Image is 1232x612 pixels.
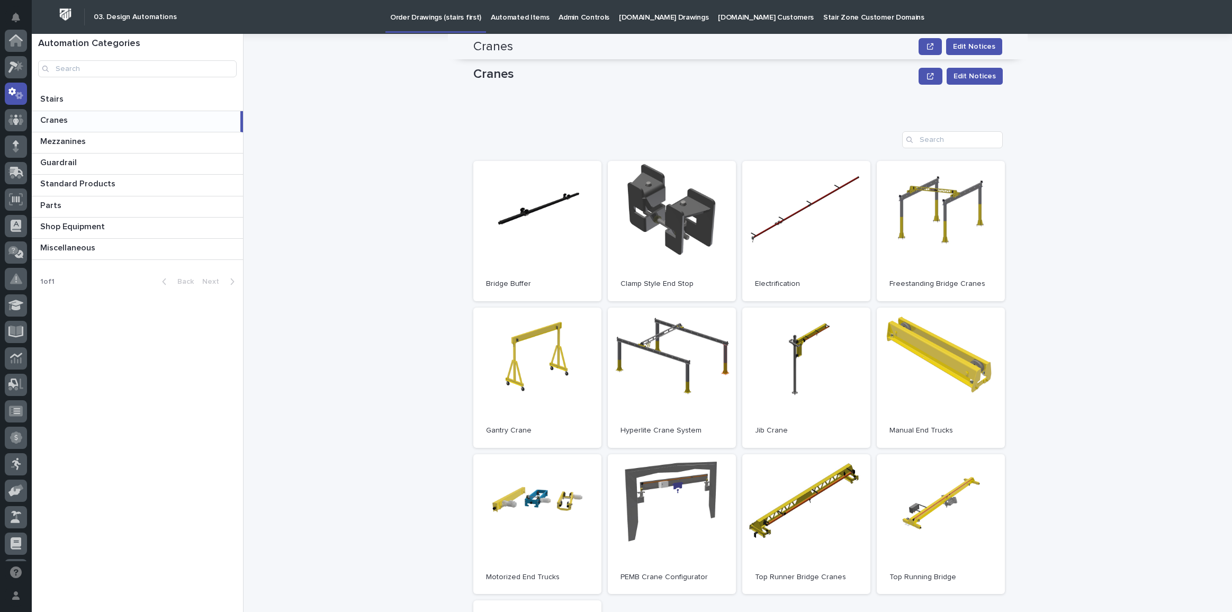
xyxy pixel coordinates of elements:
span: Edit Notices [954,71,996,82]
p: 1 of 1 [32,269,63,295]
a: StairsStairs [32,90,243,111]
h1: Automation Categories [38,38,237,50]
p: Motorized End Trucks [486,573,589,582]
p: Freestanding Bridge Cranes [889,280,992,289]
a: Hyperlite Crane System [608,308,736,448]
a: Motorized End Trucks [473,454,601,595]
input: Search [38,60,237,77]
p: Manual End Trucks [889,426,992,435]
a: PartsParts [32,196,243,218]
button: Open support chat [5,561,27,583]
p: Bridge Buffer [486,280,589,289]
p: Shop Equipment [40,220,107,232]
p: Electrification [755,280,858,289]
a: Electrification [742,161,870,301]
h2: Cranes [473,39,513,55]
p: Clamp Style End Stop [621,280,723,289]
a: Top Running Bridge [877,454,1005,595]
a: Jib Crane [742,308,870,448]
a: MezzaninesMezzanines [32,132,243,154]
p: Jib Crane [755,426,858,435]
a: Bridge Buffer [473,161,601,301]
span: Next [202,278,226,285]
p: Stairs [40,92,66,104]
a: MiscellaneousMiscellaneous [32,239,243,260]
button: Edit Notices [947,68,1003,85]
button: Edit Notices [946,38,1002,55]
p: Gantry Crane [486,426,589,435]
p: PEMB Crane Configurator [621,573,723,582]
a: Gantry Crane [473,308,601,448]
h2: 03. Design Automations [94,13,177,22]
a: CranesCranes [32,111,243,132]
a: GuardrailGuardrail [32,154,243,175]
a: Shop EquipmentShop Equipment [32,218,243,239]
p: Top Runner Bridge Cranes [755,573,858,582]
a: Clamp Style End Stop [608,161,736,301]
p: Cranes [473,67,915,82]
p: Parts [40,199,64,211]
a: PEMB Crane Configurator [608,454,736,595]
p: Mezzanines [40,134,88,147]
button: Back [154,277,198,286]
p: Top Running Bridge [889,573,992,582]
img: Workspace Logo [56,5,75,24]
span: Back [171,278,194,285]
button: Notifications [5,6,27,29]
p: Miscellaneous [40,241,97,253]
p: Hyperlite Crane System [621,426,723,435]
input: Search [902,131,1003,148]
p: Guardrail [40,156,79,168]
p: Cranes [40,113,70,125]
a: Freestanding Bridge Cranes [877,161,1005,301]
span: Edit Notices [953,41,995,52]
a: Top Runner Bridge Cranes [742,454,870,595]
a: Standard ProductsStandard Products [32,175,243,196]
div: Notifications [13,13,27,30]
button: Next [198,277,243,286]
p: Standard Products [40,177,118,189]
a: Manual End Trucks [877,308,1005,448]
